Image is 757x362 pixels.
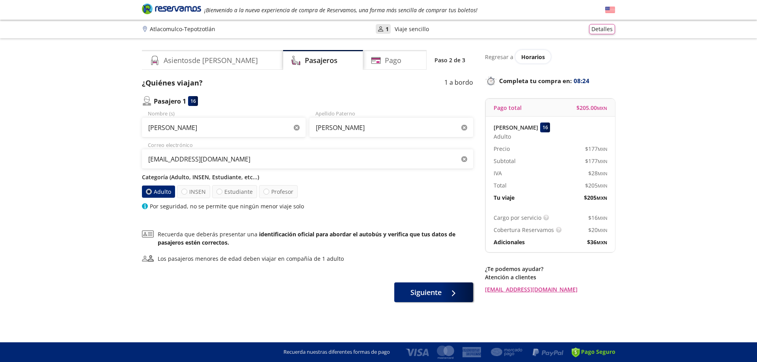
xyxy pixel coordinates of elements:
[494,193,515,202] p: Tu viaje
[494,104,522,112] p: Pago total
[521,53,545,61] span: Horarios
[598,158,607,164] small: MXN
[598,183,607,189] small: MXN
[154,97,186,106] p: Pasajero 1
[485,265,615,273] p: ¿Te podemos ayudar?
[164,55,258,66] h4: Asientos de [PERSON_NAME]
[494,169,502,177] p: IVA
[142,78,203,88] p: ¿Quiénes viajan?
[444,78,473,88] p: 1 a bordo
[588,213,607,222] span: $ 16
[605,5,615,15] button: English
[485,285,615,293] a: [EMAIL_ADDRESS][DOMAIN_NAME]
[150,25,215,33] p: Atlacomulco - Tepotzotlán
[259,185,298,198] label: Profesor
[485,273,615,281] p: Atención a clientes
[494,181,507,189] p: Total
[574,76,589,85] span: 08:24
[177,185,210,198] label: INSEN
[494,132,511,141] span: Adulto
[588,226,607,234] span: $ 20
[494,145,510,153] p: Precio
[142,149,473,169] input: Correo electrónico
[585,181,607,189] span: $ 205
[158,230,473,247] p: Recuerda que deberás presentar una
[597,105,607,111] small: MXN
[395,25,429,33] p: Viaje sencillo
[142,173,473,181] p: Categoría (Adulto, INSEN, Estudiante, etc...)
[588,169,607,177] span: $ 28
[150,202,304,210] p: Por seguridad, no se permite que ningún menor viaje solo
[305,55,337,66] h4: Pasajeros
[585,145,607,153] span: $ 177
[494,157,516,165] p: Subtotal
[494,238,525,246] p: Adicionales
[158,254,344,263] div: Los pasajeros menores de edad deben viajar en compañía de 1 adulto
[598,171,607,176] small: MXN
[494,123,538,132] p: [PERSON_NAME]
[485,50,615,63] div: Regresar a ver horarios
[204,6,477,14] em: ¡Bienvenido a la nueva experiencia de compra de Reservamos, una forma más sencilla de comprar tus...
[188,96,198,106] div: 16
[142,186,175,198] label: Adulto
[589,24,615,34] button: Detalles
[212,185,257,198] label: Estudiante
[576,104,607,112] span: $ 205.00
[598,227,607,233] small: MXN
[540,123,550,132] div: 16
[394,282,473,302] button: Siguiente
[158,230,455,246] b: identificación oficial para abordar el autobús y verifica que tus datos de pasajeros estén correc...
[485,53,513,61] p: Regresar a
[142,3,201,17] a: Brand Logo
[485,75,615,86] p: Completa tu compra en :
[597,195,607,201] small: MXN
[310,118,473,137] input: Apellido Paterno
[142,118,306,137] input: Nombre (s)
[385,55,401,66] h4: Pago
[597,239,607,245] small: MXN
[494,213,541,222] p: Cargo por servicio
[410,287,442,298] span: Siguiente
[494,226,554,234] p: Cobertura Reservamos
[585,157,607,165] span: $ 177
[598,215,607,221] small: MXN
[587,238,607,246] span: $ 36
[434,56,465,64] p: Paso 2 de 3
[584,193,607,202] span: $ 205
[283,348,390,356] p: Recuerda nuestras diferentes formas de pago
[142,3,201,15] i: Brand Logo
[386,25,389,33] p: 1
[598,146,607,152] small: MXN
